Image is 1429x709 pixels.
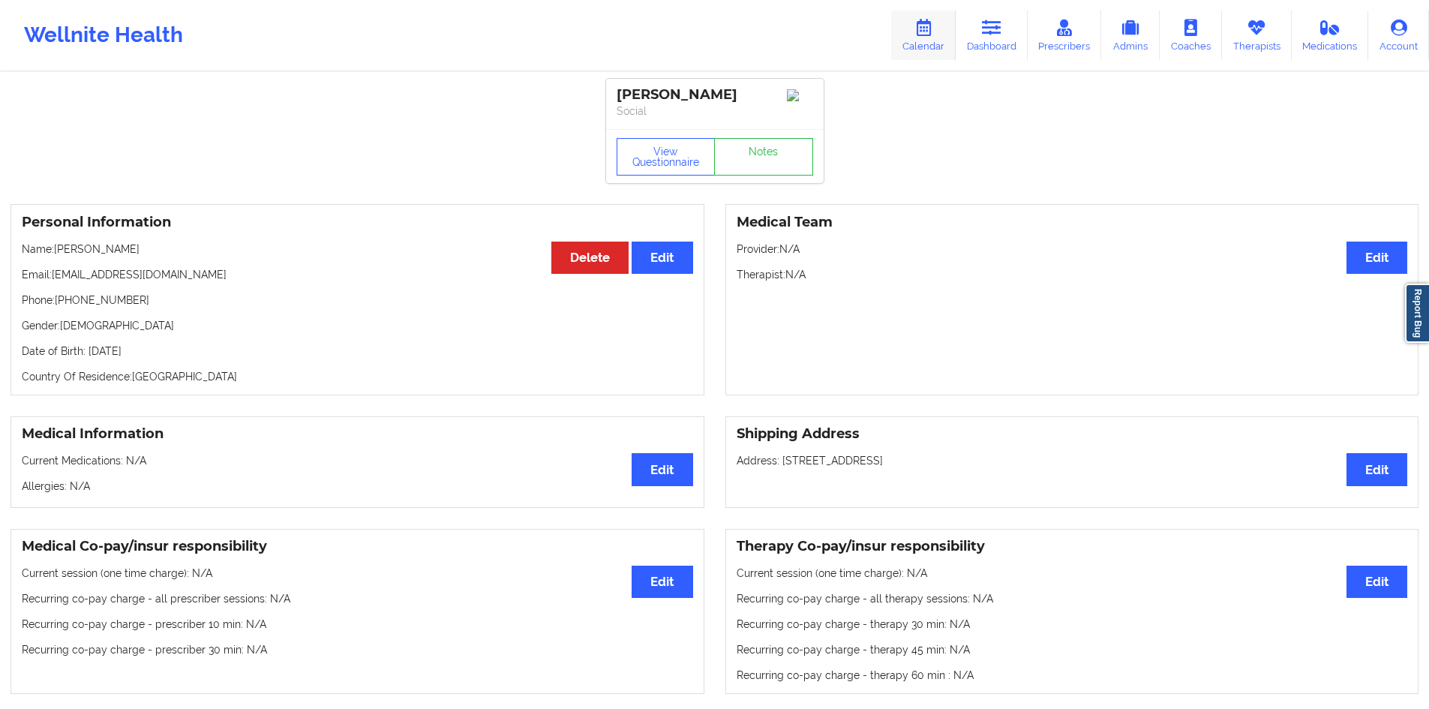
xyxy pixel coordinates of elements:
[22,453,693,468] p: Current Medications: N/A
[737,591,1408,606] p: Recurring co-pay charge - all therapy sessions : N/A
[737,566,1408,581] p: Current session (one time charge): N/A
[1368,11,1429,60] a: Account
[22,617,693,632] p: Recurring co-pay charge - prescriber 10 min : N/A
[714,138,813,176] a: Notes
[737,267,1408,282] p: Therapist: N/A
[1101,11,1160,60] a: Admins
[1346,242,1407,274] button: Edit
[1405,284,1429,343] a: Report Bug
[1028,11,1102,60] a: Prescribers
[632,242,692,274] button: Edit
[1346,566,1407,598] button: Edit
[737,668,1408,683] p: Recurring co-pay charge - therapy 60 min : N/A
[737,538,1408,555] h3: Therapy Co-pay/insur responsibility
[617,138,716,176] button: View Questionnaire
[1292,11,1369,60] a: Medications
[22,538,693,555] h3: Medical Co-pay/insur responsibility
[787,89,813,101] img: Image%2Fplaceholer-image.png
[22,344,693,359] p: Date of Birth: [DATE]
[956,11,1028,60] a: Dashboard
[22,242,693,257] p: Name: [PERSON_NAME]
[22,318,693,333] p: Gender: [DEMOGRAPHIC_DATA]
[632,566,692,598] button: Edit
[1222,11,1292,60] a: Therapists
[737,242,1408,257] p: Provider: N/A
[891,11,956,60] a: Calendar
[617,104,813,119] p: Social
[737,642,1408,657] p: Recurring co-pay charge - therapy 45 min : N/A
[22,425,693,443] h3: Medical Information
[22,369,693,384] p: Country Of Residence: [GEOGRAPHIC_DATA]
[1346,453,1407,485] button: Edit
[737,425,1408,443] h3: Shipping Address
[22,642,693,657] p: Recurring co-pay charge - prescriber 30 min : N/A
[632,453,692,485] button: Edit
[22,591,693,606] p: Recurring co-pay charge - all prescriber sessions : N/A
[737,214,1408,231] h3: Medical Team
[737,453,1408,468] p: Address: [STREET_ADDRESS]
[22,267,693,282] p: Email: [EMAIL_ADDRESS][DOMAIN_NAME]
[1160,11,1222,60] a: Coaches
[737,617,1408,632] p: Recurring co-pay charge - therapy 30 min : N/A
[617,86,813,104] div: [PERSON_NAME]
[22,566,693,581] p: Current session (one time charge): N/A
[551,242,629,274] button: Delete
[22,293,693,308] p: Phone: [PHONE_NUMBER]
[22,214,693,231] h3: Personal Information
[22,479,693,494] p: Allergies: N/A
